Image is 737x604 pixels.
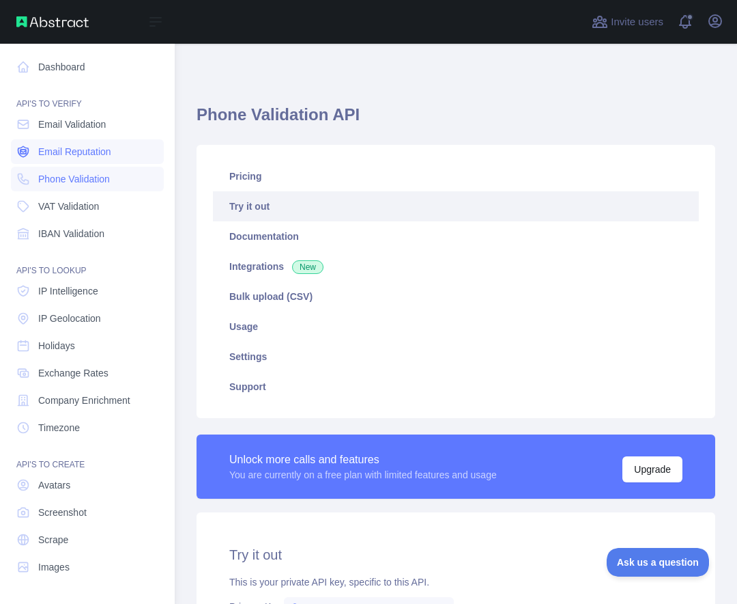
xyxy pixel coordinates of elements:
span: Email Validation [38,118,106,131]
h2: Try it out [229,545,682,564]
a: Company Enrichment [11,388,164,413]
iframe: Toggle Customer Support [607,548,710,577]
span: Scrape [38,533,68,547]
a: VAT Validation [11,194,164,219]
div: API'S TO CREATE [11,443,164,470]
span: Screenshot [38,506,87,519]
span: New [292,260,323,274]
span: Timezone [38,421,80,435]
span: Invite users [611,14,663,30]
a: Email Reputation [11,139,164,164]
img: Abstract API [16,16,89,27]
h1: Phone Validation API [197,104,715,137]
span: Email Reputation [38,145,111,159]
div: You are currently on a free plan with limited features and usage [229,468,497,482]
span: IP Intelligence [38,284,98,298]
span: IP Geolocation [38,312,101,325]
span: Avatars [38,478,70,492]
span: VAT Validation [38,200,99,213]
a: Usage [213,312,699,342]
button: Upgrade [622,456,682,482]
div: Unlock more calls and features [229,452,497,468]
span: Company Enrichment [38,394,130,407]
a: Holidays [11,333,164,358]
a: Support [213,372,699,402]
span: Images [38,560,70,574]
button: Invite users [589,11,666,33]
a: Integrations New [213,251,699,282]
span: IBAN Validation [38,227,104,241]
a: Documentation [213,221,699,251]
a: Screenshot [11,500,164,525]
a: Bulk upload (CSV) [213,282,699,312]
div: API'S TO LOOKUP [11,249,164,276]
a: IP Geolocation [11,306,164,331]
a: Settings [213,342,699,372]
a: IBAN Validation [11,221,164,246]
div: API'S TO VERIFY [11,82,164,109]
span: Exchange Rates [38,366,109,380]
a: Images [11,555,164,579]
div: This is your private API key, specific to this API. [229,575,682,589]
a: Pricing [213,161,699,191]
a: IP Intelligence [11,279,164,303]
a: Phone Validation [11,167,164,191]
span: Holidays [38,339,75,353]
a: Exchange Rates [11,361,164,385]
span: Phone Validation [38,172,110,186]
a: Dashboard [11,55,164,79]
a: Scrape [11,527,164,552]
a: Email Validation [11,112,164,137]
a: Try it out [213,191,699,221]
a: Avatars [11,473,164,497]
a: Timezone [11,415,164,440]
